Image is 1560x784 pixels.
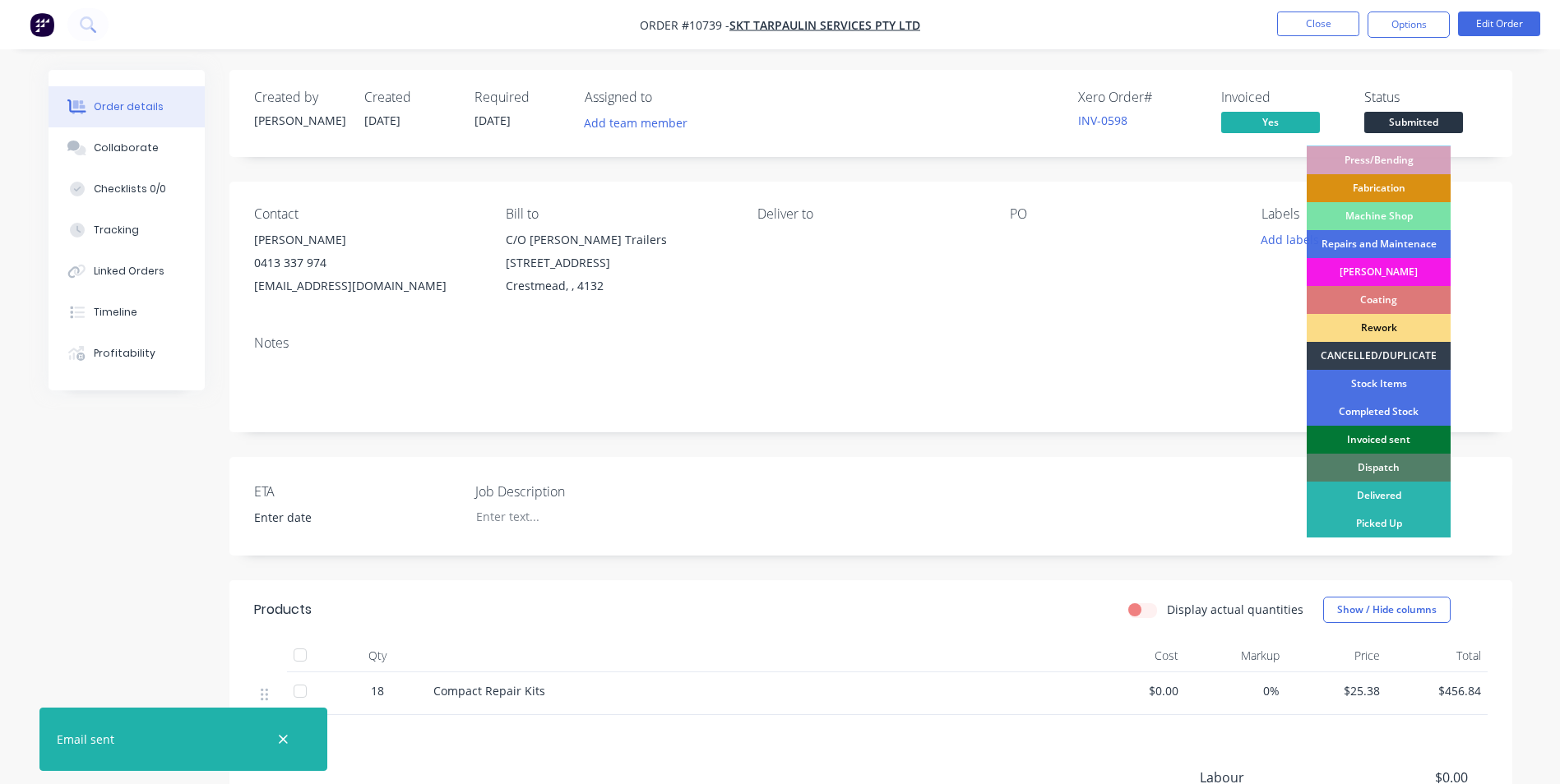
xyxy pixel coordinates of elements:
[94,141,159,155] div: Collaborate
[371,682,384,699] span: 18
[57,731,114,748] div: Email sent
[1458,12,1540,36] button: Edit Order
[1307,146,1451,174] div: Press/Bending
[1307,174,1451,202] div: Fabrication
[94,264,164,279] div: Linked Orders
[1368,12,1450,38] button: Options
[49,127,205,168] button: Collaborate
[1091,682,1179,699] span: $0.00
[1307,454,1451,482] div: Dispatch
[254,335,1488,351] div: Notes
[1221,90,1345,105] div: Invoiced
[729,17,920,33] a: SKT Tarpaulin Services Pty Ltd
[474,113,511,128] span: [DATE]
[243,505,447,530] input: Enter date
[254,228,479,297] div: [PERSON_NAME]0413 337 974[EMAIL_ADDRESS][DOMAIN_NAME]
[49,168,205,210] button: Checklists 0/0
[254,112,345,129] div: [PERSON_NAME]
[474,90,565,105] div: Required
[1307,370,1451,398] div: Stock Items
[1323,597,1451,623] button: Show / Hide columns
[1010,206,1235,222] div: PO
[585,112,697,134] button: Add team member
[49,251,205,292] button: Linked Orders
[1085,639,1186,672] div: Cost
[328,639,427,672] div: Qty
[94,346,155,361] div: Profitability
[254,90,345,105] div: Created by
[1364,90,1488,105] div: Status
[1277,12,1359,36] button: Close
[1307,202,1451,230] div: Machine Shop
[1307,258,1451,286] div: [PERSON_NAME]
[49,210,205,251] button: Tracking
[1307,230,1451,258] div: Repairs and Maintenace
[30,12,54,37] img: Factory
[575,112,696,134] button: Add team member
[254,482,460,501] label: ETA
[94,99,164,114] div: Order details
[49,86,205,127] button: Order details
[1261,206,1487,222] div: Labels
[1307,342,1451,370] div: CANCELLED/DUPLICATE
[49,333,205,374] button: Profitability
[1078,90,1201,105] div: Xero Order #
[757,206,983,222] div: Deliver to
[1078,113,1127,128] a: INV-0598
[254,274,479,297] div: [EMAIL_ADDRESS][DOMAIN_NAME]
[1393,682,1481,699] span: $456.84
[364,113,400,128] span: [DATE]
[506,228,731,297] div: C/O [PERSON_NAME] Trailers [STREET_ADDRESS]Crestmead, , 4132
[254,251,479,274] div: 0413 337 974
[1307,510,1451,537] div: Picked Up
[1286,639,1387,672] div: Price
[254,228,479,251] div: [PERSON_NAME]
[1307,482,1451,510] div: Delivered
[1307,398,1451,426] div: Completed Stock
[433,683,545,699] span: Compact Repair Kits
[506,206,731,222] div: Bill to
[254,206,479,222] div: Contact
[94,223,139,238] div: Tracking
[1364,112,1463,136] button: Submitted
[1307,314,1451,342] div: Rework
[254,600,312,620] div: Products
[364,90,455,105] div: Created
[94,182,166,196] div: Checklists 0/0
[1221,112,1320,132] span: Yes
[640,17,729,33] span: Order #10739 -
[1364,112,1463,132] span: Submitted
[506,228,731,274] div: C/O [PERSON_NAME] Trailers [STREET_ADDRESS]
[1386,639,1488,672] div: Total
[506,274,731,297] div: Crestmead, , 4132
[1185,639,1286,672] div: Markup
[1293,682,1381,699] span: $25.38
[585,90,749,105] div: Assigned to
[1307,426,1451,454] div: Invoiced sent
[1252,228,1328,251] button: Add labels
[1167,601,1303,618] label: Display actual quantities
[1192,682,1280,699] span: 0%
[49,292,205,333] button: Timeline
[475,482,681,501] label: Job Description
[1307,286,1451,314] div: Coating
[94,305,137,320] div: Timeline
